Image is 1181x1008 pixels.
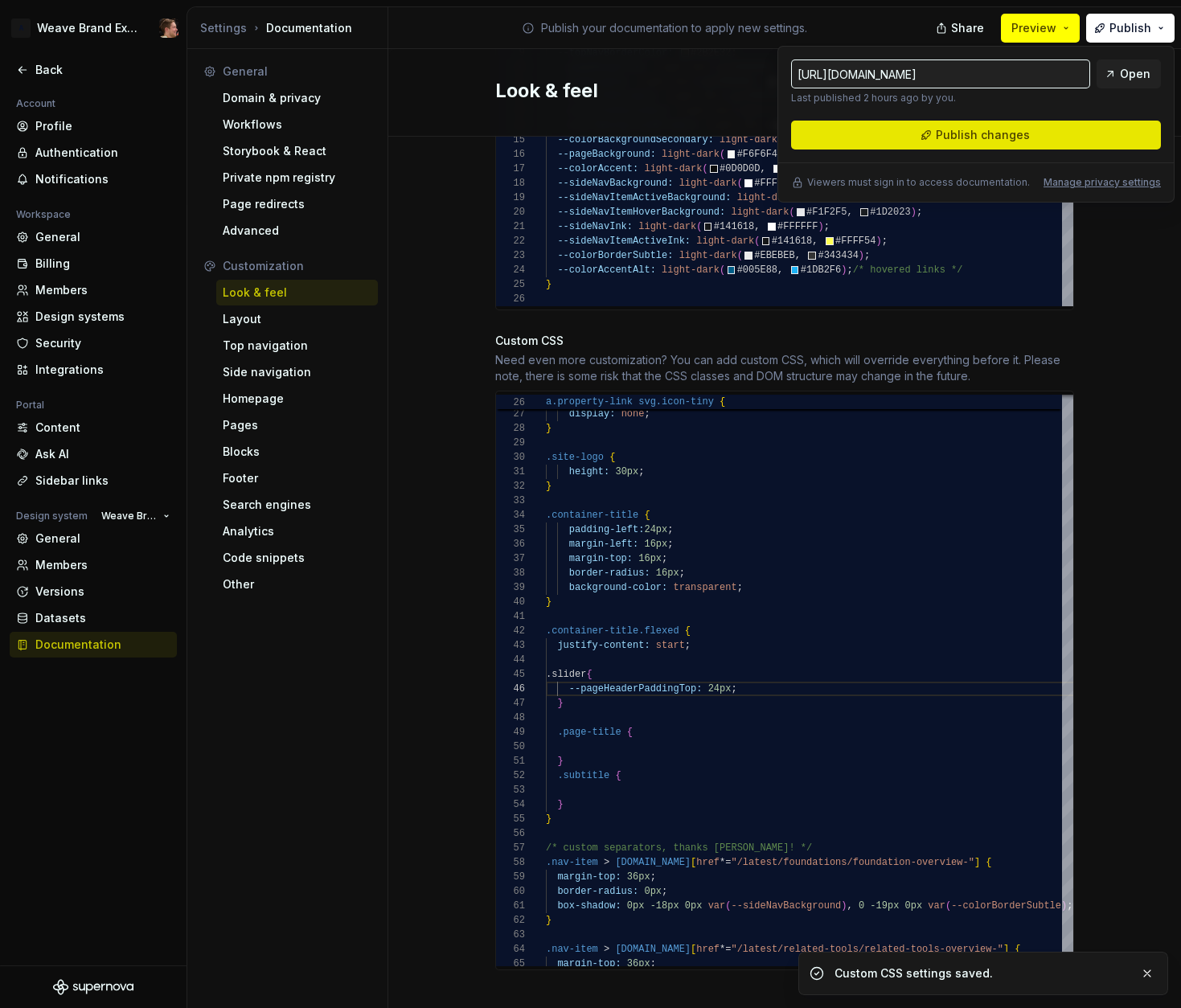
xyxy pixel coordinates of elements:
a: Footer [216,465,378,491]
div: 50 [496,740,525,754]
a: Design systems [10,304,177,330]
div: Integrations [35,362,170,378]
button: Manage privacy settings [1044,176,1161,189]
span: #F1F2F5 [806,207,847,218]
span: } [546,279,552,290]
span: ) [841,900,847,912]
div: Ask AI [35,446,170,462]
a: General [10,526,177,551]
a: Blocks [216,439,378,465]
div: 32 [496,479,525,494]
span: start [656,640,685,651]
span: } [546,813,552,825]
span: } [557,799,563,810]
span: Preview [1011,20,1056,36]
span: light-dark [731,207,789,218]
div: 60 [496,884,525,899]
div: 23 [496,248,525,263]
div: Settings [200,20,247,36]
div: General [223,64,371,80]
span: 24px [708,683,732,695]
span: height: [569,466,609,477]
span: ; [882,236,888,247]
button: Publish [1086,14,1175,43]
div: Code snippets [223,550,371,566]
a: Open [1097,59,1161,88]
span: #FFFFFF [777,221,818,232]
span: } [557,698,563,709]
div: Workflows [223,117,371,133]
span: "/latest/foundations/foundation-overview-" [731,857,974,868]
div: Documentation [35,637,170,653]
span: , [777,264,783,276]
div: 28 [496,421,525,436]
div: 48 [496,711,525,725]
button: AWeave Brand ExtendedAlexis Morin [3,10,183,46]
a: Private npm registry [216,165,378,191]
span: -18px [650,900,679,912]
div: 40 [496,595,525,609]
div: Sidebar links [35,473,170,489]
div: 56 [496,826,525,841]
a: Workflows [216,112,378,137]
a: Billing [10,251,177,277]
span: ( [725,900,731,912]
div: Weave Brand Extended [37,20,140,36]
span: { [615,770,621,781]
span: margin-left: [569,539,638,550]
span: .subtitle [557,770,609,781]
div: 30 [496,450,525,465]
span: --colorBorderSubtle [951,900,1061,912]
button: Publish changes [791,121,1161,150]
a: Pages [216,412,378,438]
span: background-color: [569,582,667,593]
span: ; [638,466,644,477]
span: --colorBorderSubtle: [557,250,673,261]
span: Open [1120,66,1150,82]
div: Design systems [35,309,170,325]
div: Datasets [35,610,170,626]
div: 58 [496,855,525,870]
span: > [604,944,609,955]
span: padding-left: [569,524,645,535]
span: { [586,669,592,680]
div: Analytics [223,523,371,539]
div: 24 [496,263,525,277]
a: Top navigation [216,333,378,359]
a: Other [216,572,378,597]
div: Members [35,282,170,298]
span: ( [789,207,794,218]
div: 46 [496,682,525,696]
span: .slider [546,669,586,680]
span: --pageBackground: [557,149,655,160]
div: 62 [496,913,525,928]
div: 35 [496,522,525,537]
div: 51 [496,754,525,768]
span: 0px [627,900,645,912]
a: Layout [216,306,378,332]
div: Custom CSS [495,333,564,349]
svg: Supernova Logo [53,979,133,995]
div: 33 [496,494,525,508]
div: Authentication [35,145,170,161]
span: { [644,510,650,521]
span: ; [731,683,736,695]
span: ( [702,163,707,174]
span: light-dark [644,163,702,174]
span: light-dark [679,250,737,261]
div: 21 [496,219,525,234]
div: 42 [496,624,525,638]
span: } [546,915,552,926]
span: Share [951,20,984,36]
a: Integrations [10,357,177,383]
div: Footer [223,470,371,486]
span: #FFFF54 [835,236,875,247]
span: light-dark [662,149,720,160]
h2: Look & feel [495,78,1055,104]
div: 15 [496,133,525,147]
span: light-dark [696,236,754,247]
a: Authentication [10,140,177,166]
span: 30px [615,466,638,477]
span: --colorAccentAlt: [557,264,655,276]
